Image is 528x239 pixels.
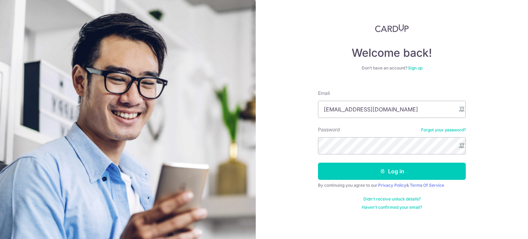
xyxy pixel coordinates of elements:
[378,183,406,188] a: Privacy Policy
[318,163,466,180] button: Log in
[318,65,466,71] div: Don’t have an account?
[318,90,330,97] label: Email
[318,101,466,118] input: Enter your Email
[421,127,466,133] a: Forgot your password?
[318,126,340,133] label: Password
[318,46,466,60] h4: Welcome back!
[362,205,422,210] a: Haven't confirmed your email?
[408,65,422,70] a: Sign up
[363,196,421,202] a: Didn't receive unlock details?
[410,183,444,188] a: Terms Of Service
[375,24,409,32] img: CardUp Logo
[318,183,466,188] div: By continuing you agree to our &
